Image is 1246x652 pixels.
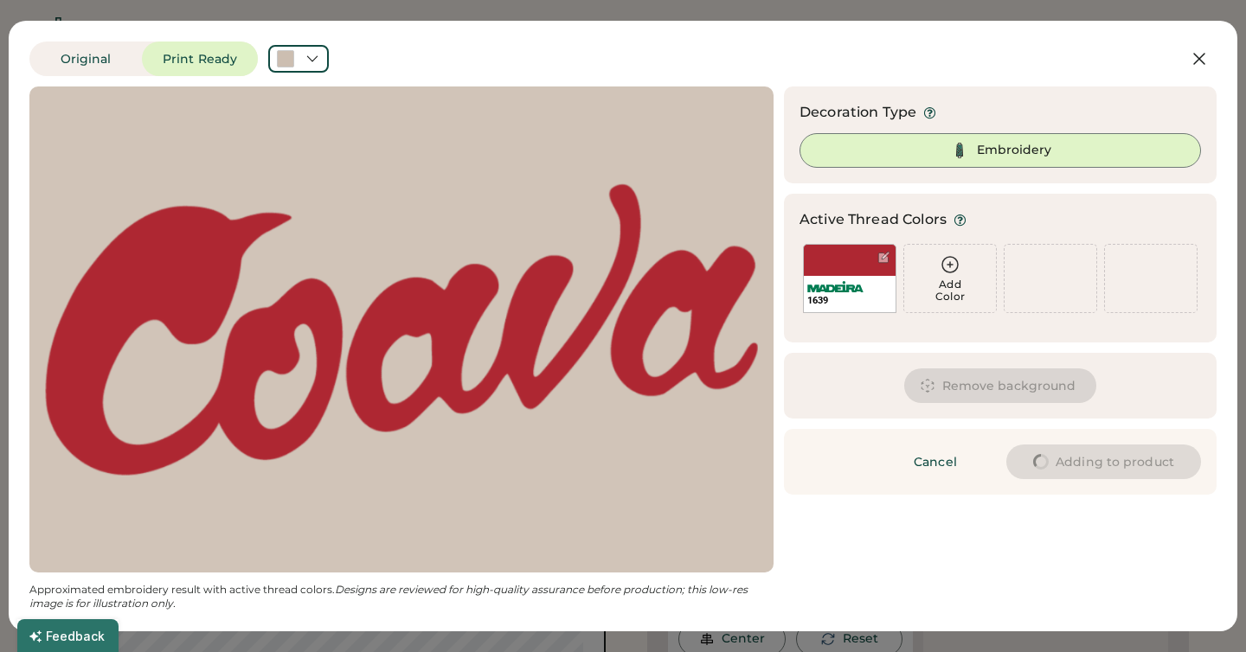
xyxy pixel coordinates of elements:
img: Thread%20Selected.svg [949,140,970,161]
div: Embroidery [977,142,1051,159]
div: Decoration Type [800,102,916,123]
em: Designs are reviewed for high-quality assurance before production; this low-res image is for illu... [29,583,750,610]
div: Add Color [904,278,996,303]
iframe: Front Chat [1164,574,1238,649]
button: Adding to product [1006,444,1201,479]
img: Madeira%20Logo.svg [807,281,864,292]
div: Approximated embroidery result with active thread colors. [29,583,774,610]
button: Cancel [875,444,996,479]
div: 1639 [807,294,892,307]
button: Original [29,42,142,76]
button: Remove background [904,368,1097,403]
button: Print Ready [142,42,258,76]
div: Active Thread Colors [800,209,947,230]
